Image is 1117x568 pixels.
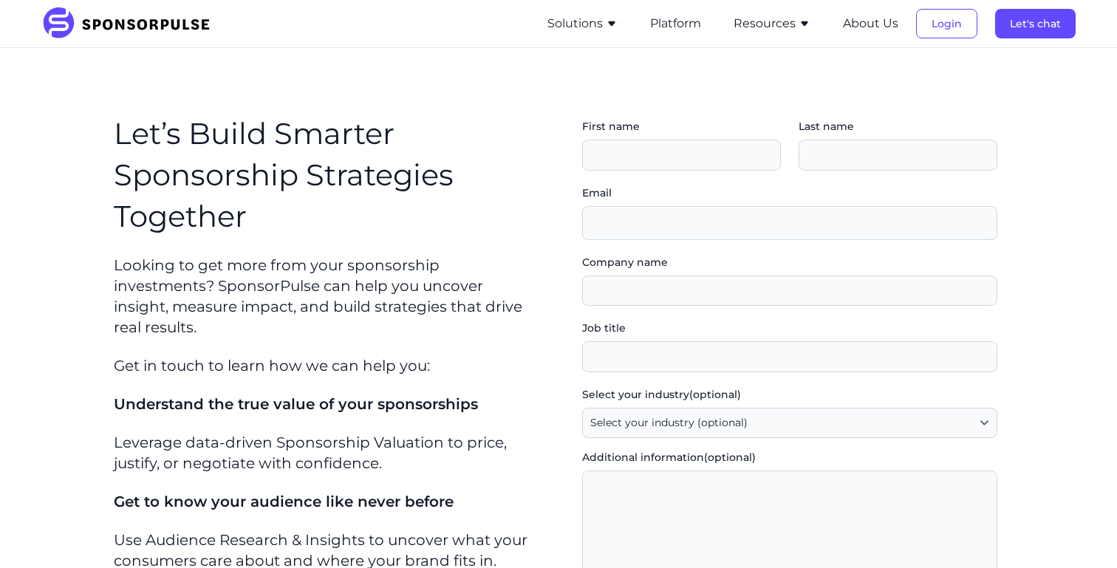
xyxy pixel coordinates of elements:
label: Last name [799,119,997,134]
a: Platform [650,17,701,30]
span: Understand the true value of your sponsorships [114,395,478,413]
label: First name [582,119,781,134]
a: Login [916,17,977,30]
button: Let's chat [995,9,1076,38]
label: Select your industry (optional) [582,387,997,402]
img: SponsorPulse [41,7,221,40]
label: Email [582,185,997,200]
button: Platform [650,15,701,32]
span: Get to know your audience like never before [114,493,454,510]
h1: Let’s Build Smarter Sponsorship Strategies Together [114,113,541,237]
button: Solutions [547,15,618,32]
p: Looking to get more from your sponsorship investments? SponsorPulse can help you uncover insight,... [114,255,541,338]
p: Leverage data-driven Sponsorship Valuation to price, justify, or negotiate with confidence. [114,432,541,473]
button: Resources [734,15,810,32]
p: Get in touch to learn how we can help you: [114,355,541,376]
button: Login [916,9,977,38]
a: Let's chat [995,17,1076,30]
a: About Us [843,17,898,30]
button: About Us [843,15,898,32]
label: Additional information (optional) [582,450,997,465]
label: Company name [582,255,997,270]
label: Job title [582,321,997,335]
iframe: Chat Widget [1043,497,1117,568]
